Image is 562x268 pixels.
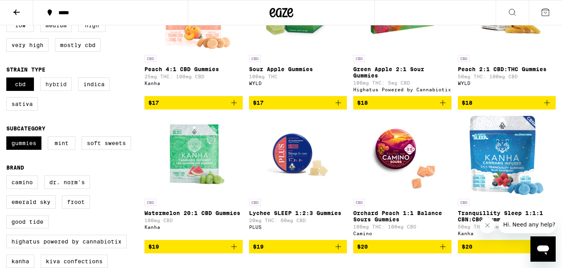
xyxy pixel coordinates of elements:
p: CBD [144,199,156,206]
label: Mint [48,136,75,150]
label: Kiva Confections [41,255,108,268]
a: Open page for Tranquillity Sleep 1:1:1 CBN:CBG Gummies from Kanha [458,116,556,240]
p: Watermelon 20:1 CBD Gummies [144,210,243,216]
p: CBD [249,55,261,62]
iframe: Message from company [498,216,556,233]
img: Kanha - Tranquillity Sleep 1:1:1 CBN:CBG Gummies [470,116,543,195]
p: Lychee SLEEP 1:2:3 Gummies [249,210,347,216]
p: 50mg THC: 50mg CBD [458,224,556,229]
img: Camino - Orchard Peach 1:1 Balance Sours Gummies [363,116,442,195]
p: Peach 4:1 CBD Gummies [144,66,243,72]
label: Hybrid [40,77,72,91]
div: WYLD [458,81,556,86]
a: Open page for Watermelon 20:1 CBD Gummies from Kanha [144,116,243,240]
label: CBD [6,77,34,91]
a: Open page for Lychee SLEEP 1:2:3 Gummies from PLUS [249,116,347,240]
p: CBD [458,55,470,62]
p: CBD [353,199,365,206]
div: Kanha [458,231,556,236]
p: Sour Apple Gummies [249,66,347,72]
label: High [78,19,106,32]
p: 100mg THC [249,74,347,79]
img: Kanha - Watermelon 20:1 CBD Gummies [154,116,233,195]
button: Add to bag [458,240,556,253]
label: Emerald Sky [6,195,56,209]
label: Medium [40,19,72,32]
button: Add to bag [249,240,347,253]
span: $17 [253,100,264,106]
iframe: Button to launch messaging window [530,236,556,262]
p: Peach 2:1 CBD:THC Gummies [458,66,556,72]
label: Kanha [6,255,34,268]
label: Camino [6,176,38,189]
legend: Strain Type [6,66,45,73]
p: Tranquillity Sleep 1:1:1 CBN:CBG Gummies [458,210,556,223]
label: Mostly CBD [55,38,101,52]
button: Add to bag [458,96,556,109]
label: Good Tide [6,215,49,228]
label: Low [6,19,34,32]
label: Highatus Powered by Cannabiotix [6,235,127,248]
span: $19 [148,243,159,250]
a: Open page for Orchard Peach 1:1 Balance Sours Gummies from Camino [353,116,451,240]
label: Indica [78,77,110,91]
div: Kanha [144,225,243,230]
p: 20mg THC: 60mg CBD [249,218,347,223]
label: Dr. Norm's [44,176,90,189]
div: WYLD [249,81,347,86]
span: $18 [357,100,368,106]
p: Green Apple 2:1 Sour Gummies [353,66,451,79]
label: Froot [62,195,90,209]
p: 100mg THC: 100mg CBD [353,224,451,229]
button: Add to bag [353,240,451,253]
button: Add to bag [249,96,347,109]
div: PLUS [249,225,347,230]
label: Gummies [6,136,41,150]
label: Soft Sweets [82,136,131,150]
p: CBD [144,55,156,62]
p: 25mg THC: 100mg CBD [144,74,243,79]
img: PLUS - Lychee SLEEP 1:2:3 Gummies [259,116,337,195]
legend: Subcategory [6,125,45,132]
button: Add to bag [144,240,243,253]
button: Add to bag [144,96,243,109]
button: Add to bag [353,96,451,109]
span: $17 [148,100,159,106]
span: $18 [462,100,472,106]
p: Orchard Peach 1:1 Balance Sours Gummies [353,210,451,223]
legend: Brand [6,164,24,171]
p: 100mg CBD [144,218,243,223]
div: Highatus Powered by Cannabiotix [353,87,451,92]
label: Sativa [6,97,38,111]
p: 50mg THC: 100mg CBD [458,74,556,79]
div: Camino [353,231,451,236]
p: 100mg THC: 5mg CBD [353,80,451,85]
span: $20 [462,243,472,250]
span: $19 [253,243,264,250]
div: Kanha [144,81,243,86]
p: CBD [249,199,261,206]
p: CBD [353,55,365,62]
p: CBD [458,199,470,206]
label: Very High [6,38,49,52]
span: $20 [357,243,368,250]
iframe: Close message [480,217,495,233]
